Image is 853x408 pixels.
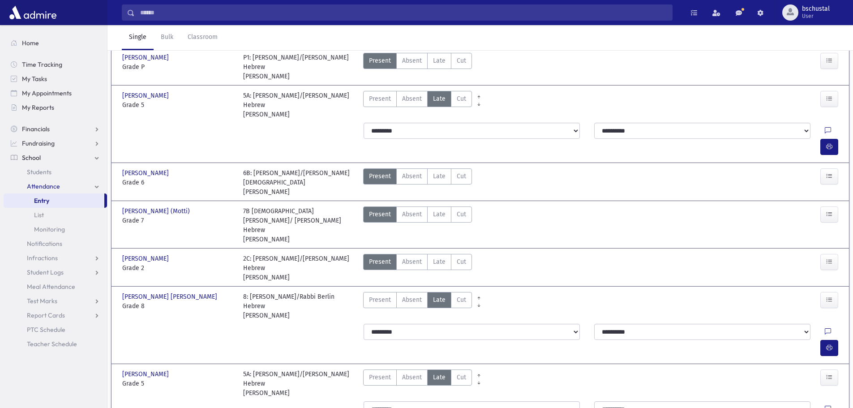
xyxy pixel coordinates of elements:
span: Teacher Schedule [27,340,77,348]
span: School [22,154,41,162]
a: Monitoring [4,222,107,236]
a: Bulk [154,25,180,50]
span: Late [433,295,446,305]
span: Attendance [27,182,60,190]
span: [PERSON_NAME] [122,254,171,263]
span: Present [369,56,391,65]
span: Grade 8 [122,301,234,311]
div: AttTypes [363,91,472,119]
span: Infractions [27,254,58,262]
span: Late [433,373,446,382]
span: Absent [402,94,422,103]
span: Fundraising [22,139,55,147]
span: Present [369,373,391,382]
span: Home [22,39,39,47]
span: Grade 2 [122,263,234,273]
div: AttTypes [363,292,472,320]
span: [PERSON_NAME] [122,53,171,62]
span: Cut [457,172,466,181]
a: Financials [4,122,107,136]
span: Entry [34,197,49,205]
span: Student Logs [27,268,64,276]
a: Report Cards [4,308,107,322]
div: AttTypes [363,369,472,398]
input: Search [135,4,672,21]
div: P1: [PERSON_NAME]/[PERSON_NAME] Hebrew [PERSON_NAME] [243,53,355,81]
div: AttTypes [363,168,472,197]
span: Grade 6 [122,178,234,187]
span: Financials [22,125,50,133]
span: Absent [402,210,422,219]
a: Student Logs [4,265,107,279]
span: Absent [402,56,422,65]
a: Attendance [4,179,107,193]
span: [PERSON_NAME] [122,168,171,178]
a: My Tasks [4,72,107,86]
a: School [4,150,107,165]
img: AdmirePro [7,4,59,21]
a: My Appointments [4,86,107,100]
a: Students [4,165,107,179]
div: 5A: [PERSON_NAME]/[PERSON_NAME] Hebrew [PERSON_NAME] [243,369,355,398]
div: AttTypes [363,206,472,244]
span: Meal Attendance [27,283,75,291]
span: Absent [402,295,422,305]
span: Cut [457,210,466,219]
span: Students [27,168,51,176]
span: Absent [402,373,422,382]
span: Late [433,56,446,65]
span: [PERSON_NAME] (Motti) [122,206,192,216]
span: Monitoring [34,225,65,233]
a: Single [122,25,154,50]
a: Fundraising [4,136,107,150]
span: Cut [457,257,466,266]
span: Present [369,94,391,103]
span: Absent [402,257,422,266]
span: My Appointments [22,89,72,97]
div: 8: [PERSON_NAME]/Rabbi Berlin Hebrew [PERSON_NAME] [243,292,355,320]
span: My Tasks [22,75,47,83]
span: Late [433,94,446,103]
span: [PERSON_NAME] [122,369,171,379]
span: Test Marks [27,297,57,305]
span: Grade 5 [122,100,234,110]
span: My Reports [22,103,54,112]
div: 2C: [PERSON_NAME]/[PERSON_NAME] Hebrew [PERSON_NAME] [243,254,355,282]
span: Late [433,210,446,219]
span: Late [433,172,446,181]
a: Time Tracking [4,57,107,72]
div: 6B: [PERSON_NAME]/[PERSON_NAME] [DEMOGRAPHIC_DATA] [PERSON_NAME] [243,168,355,197]
div: 7B [DEMOGRAPHIC_DATA][PERSON_NAME]/ [PERSON_NAME] Hebrew [PERSON_NAME] [243,206,355,244]
span: Notifications [27,240,62,248]
a: Classroom [180,25,225,50]
a: Entry [4,193,104,208]
span: PTC Schedule [27,326,65,334]
span: Present [369,295,391,305]
a: Teacher Schedule [4,337,107,351]
span: Grade P [122,62,234,72]
span: Cut [457,94,466,103]
span: [PERSON_NAME] [122,91,171,100]
a: Notifications [4,236,107,251]
div: 5A: [PERSON_NAME]/[PERSON_NAME] Hebrew [PERSON_NAME] [243,91,355,119]
a: Meal Attendance [4,279,107,294]
span: Present [369,210,391,219]
a: My Reports [4,100,107,115]
span: Time Tracking [22,60,62,69]
a: Test Marks [4,294,107,308]
a: Infractions [4,251,107,265]
span: List [34,211,44,219]
span: Cut [457,56,466,65]
div: AttTypes [363,53,472,81]
span: Report Cards [27,311,65,319]
span: Grade 5 [122,379,234,388]
span: [PERSON_NAME] [PERSON_NAME] [122,292,219,301]
span: Absent [402,172,422,181]
span: Cut [457,373,466,382]
a: Home [4,36,107,50]
div: AttTypes [363,254,472,282]
span: Cut [457,295,466,305]
span: bschustal [802,5,830,13]
a: PTC Schedule [4,322,107,337]
a: List [4,208,107,222]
